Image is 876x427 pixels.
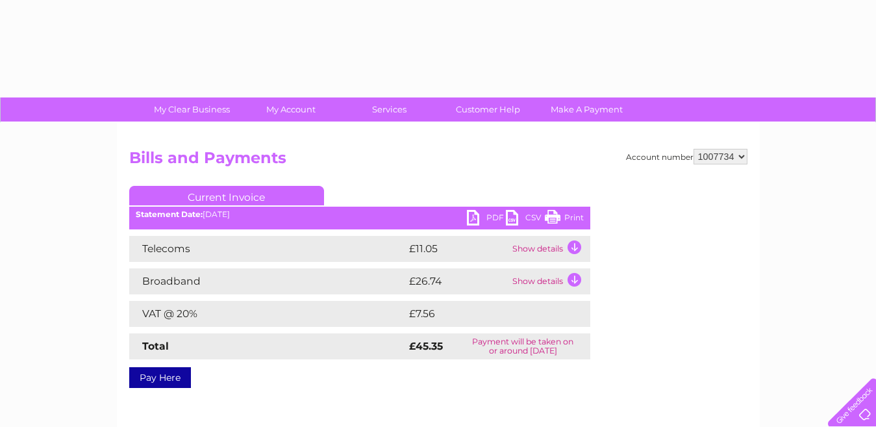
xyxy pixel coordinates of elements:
a: My Account [237,97,344,122]
td: Broadband [129,268,406,294]
td: Payment will be taken on or around [DATE] [456,333,590,359]
a: CSV [506,210,545,229]
td: Show details [509,236,590,262]
a: Print [545,210,584,229]
td: £11.05 [406,236,509,262]
td: Telecoms [129,236,406,262]
td: Show details [509,268,590,294]
a: Current Invoice [129,186,324,205]
a: PDF [467,210,506,229]
a: Pay Here [129,367,191,388]
div: [DATE] [129,210,590,219]
a: My Clear Business [138,97,245,122]
b: Statement Date: [136,209,203,219]
strong: Total [142,340,169,352]
td: £26.74 [406,268,509,294]
a: Customer Help [434,97,542,122]
a: Services [336,97,443,122]
a: Make A Payment [533,97,640,122]
td: £7.56 [406,301,560,327]
h2: Bills and Payments [129,149,747,174]
strong: £45.35 [409,340,443,352]
div: Account number [626,149,747,164]
td: VAT @ 20% [129,301,406,327]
